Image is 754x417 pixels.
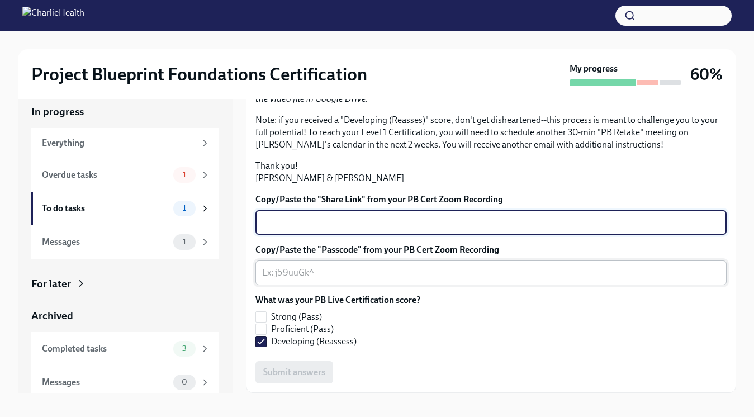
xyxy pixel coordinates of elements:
a: Completed tasks3 [31,332,219,366]
div: Messages [42,376,169,388]
div: Completed tasks [42,343,169,355]
span: 1 [176,204,193,212]
a: Everything [31,128,219,158]
img: CharlieHealth [22,7,84,25]
div: Overdue tasks [42,169,169,181]
p: Thank you! [PERSON_NAME] & [PERSON_NAME] [255,160,727,184]
span: 3 [176,344,193,353]
a: Overdue tasks1 [31,158,219,192]
a: Messages0 [31,366,219,399]
label: Copy/Paste the "Share Link" from your PB Cert Zoom Recording [255,193,727,206]
span: Developing (Reassess) [271,335,357,348]
span: Proficient (Pass) [271,323,334,335]
h2: Project Blueprint Foundations Certification [31,63,367,86]
div: To do tasks [42,202,169,215]
a: In progress [31,105,219,119]
h3: 60% [690,64,723,84]
a: Messages1 [31,225,219,259]
span: 0 [175,378,194,386]
a: To do tasks1 [31,192,219,225]
a: Archived [31,309,219,323]
strong: My progress [570,63,618,75]
div: Messages [42,236,169,248]
a: For later [31,277,219,291]
div: Everything [42,137,196,149]
span: 1 [176,170,193,179]
div: For later [31,277,71,291]
span: 1 [176,238,193,246]
span: Strong (Pass) [271,311,322,323]
label: What was your PB Live Certification score? [255,294,420,306]
p: Note: if you received a "Developing (Reasses)" score, don't get disheartened--this process is mea... [255,114,727,151]
label: Copy/Paste the "Passcode" from your PB Cert Zoom Recording [255,244,727,256]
